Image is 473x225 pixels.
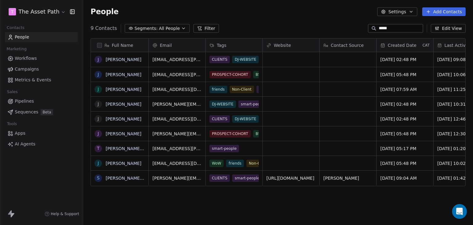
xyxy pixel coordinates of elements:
span: CLIENTS [209,115,230,123]
div: Full Name [91,39,148,52]
span: Pipelines [15,98,34,104]
span: Contacts [4,23,27,32]
span: CLIENTS [209,174,230,182]
span: [EMAIL_ADDRESS][DOMAIN_NAME] [152,116,202,122]
button: Settings [377,7,417,16]
div: T [97,145,100,152]
span: [DATE] 05:17 PM [380,145,430,152]
a: SequencesBeta [5,107,78,117]
span: [EMAIL_ADDRESS][PERSON_NAME][DOMAIN_NAME] [152,145,202,152]
span: People [15,34,29,40]
a: [PERSON_NAME] [PERSON_NAME] [106,176,179,181]
a: Apps [5,128,78,138]
span: [PERSON_NAME][EMAIL_ADDRESS][DOMAIN_NAME] [152,175,202,181]
span: [PERSON_NAME] [323,175,373,181]
button: Edit View [431,24,466,33]
a: [PERSON_NAME] [106,87,141,92]
a: [PERSON_NAME] [106,72,141,77]
span: [EMAIL_ADDRESS][DOMAIN_NAME] [152,160,202,166]
span: Help & Support [51,211,79,216]
div: Tags [206,39,262,52]
div: J [98,86,99,92]
span: smart-people [257,86,286,93]
div: j [98,160,99,166]
a: [PERSON_NAME] [PERSON_NAME] [106,146,179,151]
span: [DATE] 09:04 AM [380,175,430,181]
span: Workflows [15,55,37,62]
a: Help & Support [45,211,79,216]
span: DJ-WEBSITE [209,100,236,108]
span: [EMAIL_ADDRESS][DOMAIN_NAME] [152,86,202,92]
span: [DATE] 05:48 PM [380,131,430,137]
a: [PERSON_NAME] [106,102,141,107]
div: grid [91,52,149,222]
span: Non-Client [230,86,254,93]
span: [EMAIL_ADDRESS][PERSON_NAME][DOMAIN_NAME] [152,56,202,63]
span: AI Agents [15,141,35,147]
a: [URL][DOMAIN_NAME] [266,176,314,181]
button: Add Contacts [422,7,466,16]
span: Tags [217,42,226,48]
div: J [98,116,99,122]
span: [DATE] 05:48 PM [380,72,430,78]
div: Contact Source [320,39,376,52]
a: People [5,32,78,42]
span: smart-people [209,145,239,152]
span: Tools [4,119,19,129]
span: [PERSON_NAME][EMAIL_ADDRESS][PERSON_NAME][DOMAIN_NAME] [152,101,202,107]
span: Campaigns [15,66,39,72]
span: Created Date [388,42,416,48]
span: DJ-WEBSITE [232,56,259,63]
span: CLIENTS [209,56,230,63]
span: WoW [209,160,224,167]
span: [DATE] 05:48 PM [380,160,430,166]
span: friends [226,160,244,167]
span: [EMAIL_ADDRESS][PERSON_NAME][DOMAIN_NAME] [152,72,202,78]
span: Email [160,42,172,48]
span: Full Name [112,42,133,48]
div: J [98,56,99,63]
span: BS3 [253,130,265,137]
span: friends [209,86,227,93]
a: Campaigns [5,64,78,74]
span: Sales [4,87,20,96]
a: Workflows [5,53,78,63]
span: Marketing [4,44,29,54]
a: [PERSON_NAME] [106,131,141,136]
span: CAT [422,43,430,48]
div: S [97,175,100,181]
span: Contact Source [331,42,364,48]
div: J [98,130,99,137]
span: PROSPECT-COHORT [209,130,251,137]
span: PROSPECT-COHORT [209,71,251,78]
span: [DATE] 02:48 PM [380,56,430,63]
div: J [98,101,99,107]
div: Email [149,39,205,52]
div: Website [263,39,319,52]
button: TThe Asset Path [7,6,66,17]
span: Sequences [15,109,38,115]
span: Beta [41,109,53,115]
a: AI Agents [5,139,78,149]
span: [PERSON_NAME][EMAIL_ADDRESS][PERSON_NAME][DOMAIN_NAME] [152,131,202,137]
span: People [91,7,119,16]
span: T [11,9,14,15]
span: smart-people [232,174,262,182]
span: Website [274,42,291,48]
a: Metrics & Events [5,75,78,85]
div: Created DateCAT [377,39,433,52]
span: The Asset Path [18,8,59,16]
span: BS3 [253,71,265,78]
span: [DATE] 02:48 PM [380,116,430,122]
a: Pipelines [5,96,78,106]
span: Segments: [135,25,158,32]
span: DJ-WEBSITE [232,115,259,123]
span: Metrics & Events [15,77,51,83]
span: [DATE] 02:48 PM [380,101,430,107]
span: 9 Contacts [91,25,117,32]
a: [PERSON_NAME] [106,117,141,121]
span: Non-Client [246,160,271,167]
button: Filter [193,24,219,33]
div: Open Intercom Messenger [452,204,467,219]
span: [DATE] 07:59 AM [380,86,430,92]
